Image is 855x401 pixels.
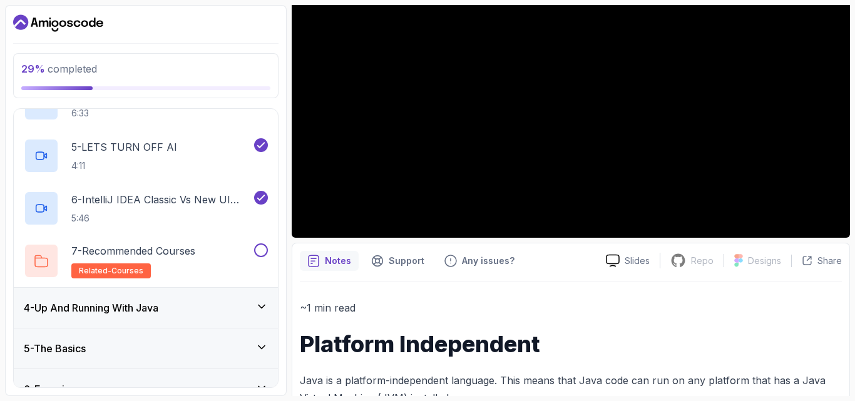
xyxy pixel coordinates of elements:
button: 5-LETS TURN OFF AI4:11 [24,138,268,173]
p: 6:33 [71,107,151,119]
h3: 5 - The Basics [24,341,86,356]
h1: Platform Independent [300,332,842,357]
span: 29 % [21,63,45,75]
h3: 6 - Exercises [24,382,81,397]
p: 6 - IntelliJ IDEA Classic Vs New UI (User Interface) [71,192,252,207]
p: Repo [691,255,714,267]
span: completed [21,63,97,75]
button: 5-The Basics [14,328,278,368]
p: ~1 min read [300,299,842,317]
button: 7-Recommended Coursesrelated-courses [24,243,268,278]
button: 4-Up And Running With Java [14,288,278,328]
p: 4:11 [71,160,177,172]
a: Slides [596,254,660,267]
button: 6-IntelliJ IDEA Classic Vs New UI (User Interface)5:46 [24,191,268,226]
p: Share [817,255,842,267]
p: 7 - Recommended Courses [71,243,195,258]
p: 5:46 [71,212,252,225]
p: Slides [625,255,650,267]
button: Share [791,255,842,267]
p: Designs [748,255,781,267]
span: related-courses [79,266,143,276]
h3: 4 - Up And Running With Java [24,300,158,315]
p: 5 - LETS TURN OFF AI [71,140,177,155]
a: Dashboard [13,13,103,33]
